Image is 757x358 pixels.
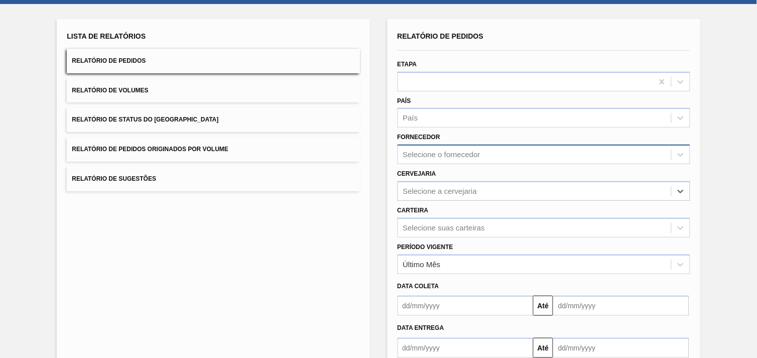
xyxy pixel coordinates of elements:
[72,175,156,182] span: Relatório de Sugestões
[398,283,439,290] span: Data coleta
[403,114,418,123] div: País
[403,260,441,269] div: Último Mês
[398,97,411,104] label: País
[398,32,484,40] span: Relatório de Pedidos
[533,296,553,316] button: Até
[67,32,146,40] span: Lista de Relatórios
[553,338,689,358] input: dd/mm/yyyy
[72,57,146,64] span: Relatório de Pedidos
[398,61,417,68] label: Etapa
[67,78,359,103] button: Relatório de Volumes
[72,87,148,94] span: Relatório de Volumes
[67,137,359,162] button: Relatório de Pedidos Originados por Volume
[398,324,444,331] span: Data entrega
[72,146,228,153] span: Relatório de Pedidos Originados por Volume
[67,49,359,73] button: Relatório de Pedidos
[553,296,689,316] input: dd/mm/yyyy
[403,151,480,159] div: Selecione o fornecedor
[403,223,485,232] div: Selecione suas carteiras
[533,338,553,358] button: Até
[398,134,440,141] label: Fornecedor
[398,207,429,214] label: Carteira
[398,170,436,177] label: Cervejaria
[72,116,218,123] span: Relatório de Status do [GEOGRAPHIC_DATA]
[403,187,477,195] div: Selecione a cervejaria
[398,244,453,251] label: Período Vigente
[398,296,534,316] input: dd/mm/yyyy
[67,167,359,191] button: Relatório de Sugestões
[398,338,534,358] input: dd/mm/yyyy
[67,107,359,132] button: Relatório de Status do [GEOGRAPHIC_DATA]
